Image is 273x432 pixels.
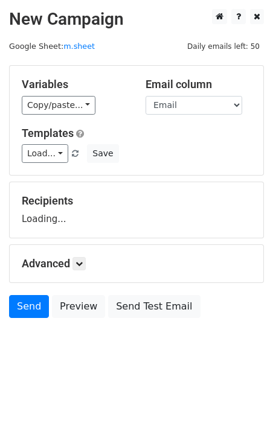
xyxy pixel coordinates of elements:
[183,42,264,51] a: Daily emails left: 50
[146,78,251,91] h5: Email column
[22,96,95,115] a: Copy/paste...
[9,42,95,51] small: Google Sheet:
[108,295,200,318] a: Send Test Email
[22,144,68,163] a: Load...
[22,78,127,91] h5: Variables
[22,127,74,139] a: Templates
[52,295,105,318] a: Preview
[63,42,95,51] a: m.sheet
[22,194,251,226] div: Loading...
[183,40,264,53] span: Daily emails left: 50
[87,144,118,163] button: Save
[9,9,264,30] h2: New Campaign
[9,295,49,318] a: Send
[22,257,251,270] h5: Advanced
[22,194,251,208] h5: Recipients
[213,374,273,432] iframe: Chat Widget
